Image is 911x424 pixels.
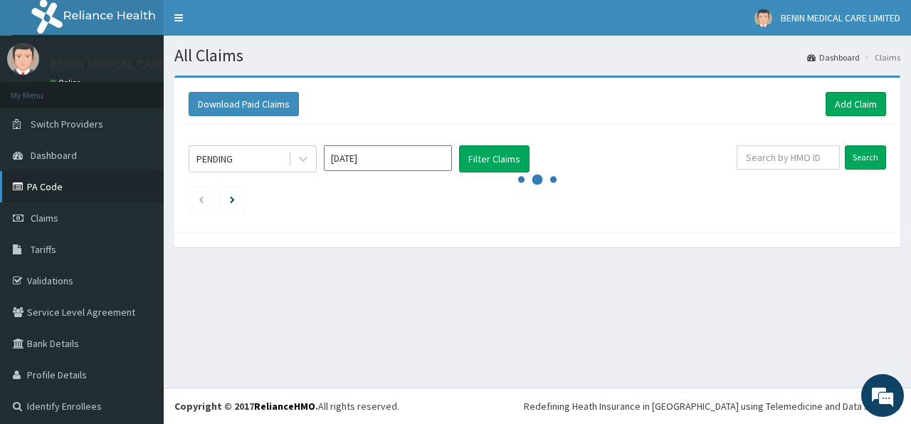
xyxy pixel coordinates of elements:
[7,43,39,75] img: User Image
[861,51,900,63] li: Claims
[7,277,271,327] textarea: Type your message and hit 'Enter'
[50,58,212,71] p: BENIN MEDICAL CARE LIMITED
[196,152,233,166] div: PENDING
[781,11,900,24] span: BENIN MEDICAL CARE LIMITED
[516,158,559,201] svg: audio-loading
[754,9,772,27] img: User Image
[189,92,299,116] button: Download Paid Claims
[26,71,58,107] img: d_794563401_company_1708531726252_794563401
[459,145,530,172] button: Filter Claims
[31,118,103,130] span: Switch Providers
[737,145,840,170] input: Search by HMO ID
[845,145,886,170] input: Search
[164,388,911,424] footer: All rights reserved.
[50,78,84,88] a: Online
[74,80,239,98] div: Chat with us now
[31,212,58,224] span: Claims
[31,149,77,162] span: Dashboard
[826,92,886,116] a: Add Claim
[254,400,315,413] a: RelianceHMO
[324,145,452,171] input: Select Month and Year
[233,7,268,41] div: Minimize live chat window
[230,192,235,205] a: Next page
[83,123,196,267] span: We're online!
[31,243,56,256] span: Tariffs
[174,400,318,413] strong: Copyright © 2017 .
[174,46,900,65] h1: All Claims
[524,399,900,413] div: Redefining Heath Insurance in [GEOGRAPHIC_DATA] using Telemedicine and Data Science!
[807,51,860,63] a: Dashboard
[198,192,204,205] a: Previous page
